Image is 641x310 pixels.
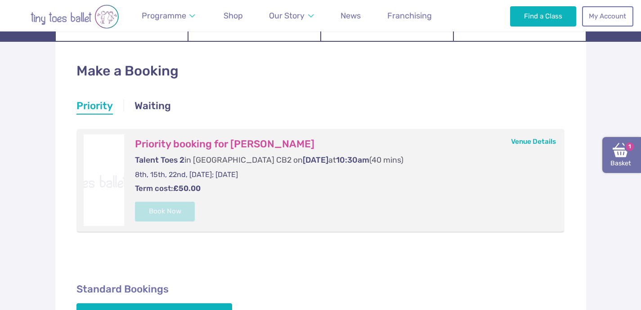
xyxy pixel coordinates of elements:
[173,184,201,193] strong: £50.00
[336,6,365,26] a: News
[142,11,186,20] span: Programme
[341,11,361,20] span: News
[135,155,184,164] span: Talent Toes 2
[12,4,138,29] img: tiny toes ballet
[336,155,369,164] span: 10:30am
[135,170,547,180] p: 8th, 15th, 22nd, [DATE]; [DATE]
[135,155,547,166] p: in [GEOGRAPHIC_DATA] CB2 on at (40 mins)
[224,11,243,20] span: Shop
[76,283,565,296] h2: Standard Bookings
[303,155,328,164] span: [DATE]
[624,141,635,152] span: 1
[602,137,641,173] a: Basket1
[582,6,633,26] a: My Account
[138,6,200,26] a: Programme
[135,183,547,194] p: Term cost:
[511,137,556,146] a: Venue Details
[134,99,171,115] a: Waiting
[269,11,305,20] span: Our Story
[383,6,436,26] a: Franchising
[265,6,318,26] a: Our Story
[510,6,576,26] a: Find a Class
[76,62,565,81] h1: Make a Booking
[387,11,432,20] span: Franchising
[135,202,195,221] button: Book Now
[220,6,247,26] a: Shop
[135,138,547,151] h3: Priority booking for [PERSON_NAME]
